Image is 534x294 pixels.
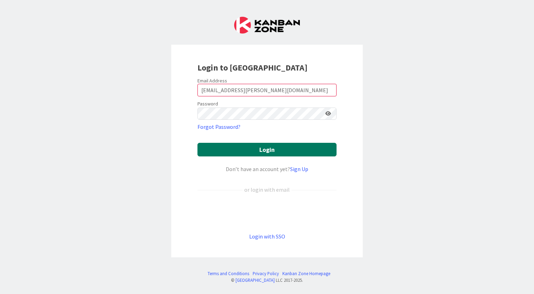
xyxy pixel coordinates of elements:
[236,277,275,283] a: [GEOGRAPHIC_DATA]
[197,165,337,173] div: Don’t have an account yet?
[204,277,330,284] div: © LLC 2017- 2025 .
[197,62,308,73] b: Login to [GEOGRAPHIC_DATA]
[253,270,279,277] a: Privacy Policy
[208,270,249,277] a: Terms and Conditions
[197,143,337,156] button: Login
[197,123,240,131] a: Forgot Password?
[282,270,330,277] a: Kanban Zone Homepage
[197,100,218,108] label: Password
[194,205,340,221] iframe: Knop Inloggen met Google
[234,17,300,34] img: Kanban Zone
[249,233,285,240] a: Login with SSO
[197,78,227,84] label: Email Address
[243,185,291,194] div: or login with email
[290,166,308,172] a: Sign Up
